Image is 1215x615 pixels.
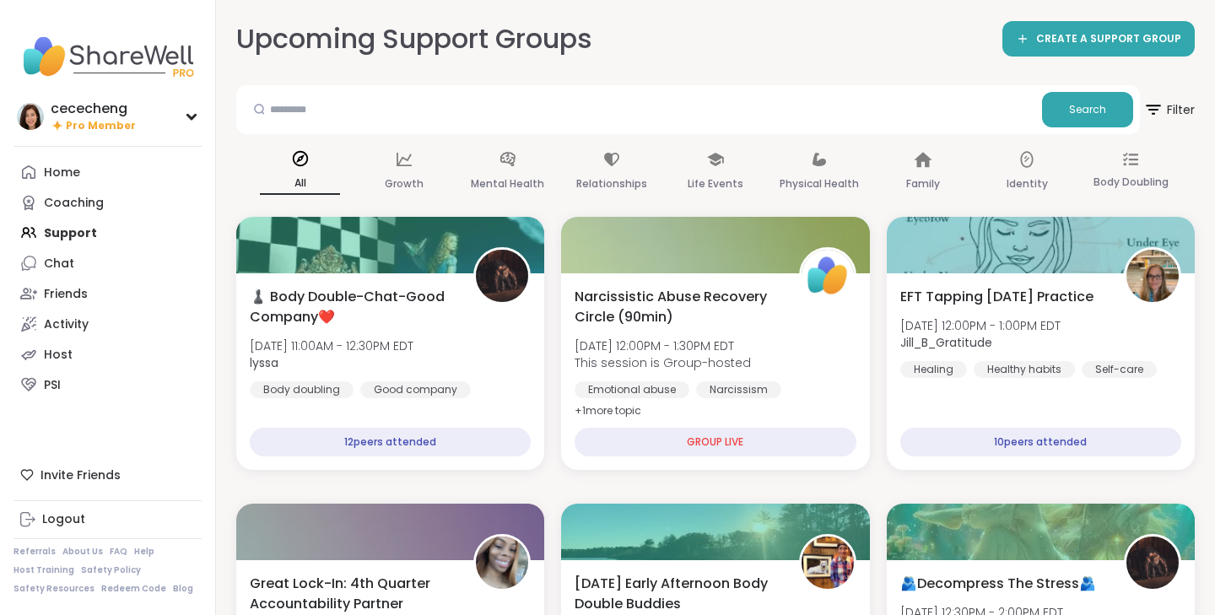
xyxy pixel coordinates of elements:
span: ♟️ Body Double-Chat-Good Company❤️ [250,287,455,327]
div: 10 peers attended [900,428,1181,456]
div: Coaching [44,195,104,212]
a: Chat [13,248,202,278]
span: Great Lock-In: 4th Quarter Accountability Partner [250,574,455,614]
p: All [260,173,340,195]
h2: Upcoming Support Groups [236,20,592,58]
a: Coaching [13,187,202,218]
b: Jill_B_Gratitude [900,334,992,351]
div: Healthy habits [974,361,1075,378]
span: [DATE] 11:00AM - 12:30PM EDT [250,337,413,354]
p: Physical Health [780,174,859,194]
span: Filter [1143,89,1195,130]
img: ShareWell [802,250,854,302]
img: cececheng [17,103,44,130]
button: Filter [1143,85,1195,134]
p: Life Events [688,174,743,194]
img: ShareWell Nav Logo [13,27,202,86]
a: Blog [173,583,193,595]
p: Family [906,174,940,194]
div: Home [44,165,80,181]
span: Search [1069,102,1106,117]
b: lyssa [250,354,278,371]
div: Healing [900,361,967,378]
p: Body Doubling [1093,172,1169,192]
span: [DATE] 12:00PM - 1:00PM EDT [900,317,1061,334]
span: Narcissistic Abuse Recovery Circle (90min) [575,287,780,327]
a: Redeem Code [101,583,166,595]
p: Identity [1007,174,1048,194]
div: Chat [44,256,74,272]
img: AmberWolffWizard [802,537,854,589]
div: PSI [44,377,61,394]
div: Activity [44,316,89,333]
a: CREATE A SUPPORT GROUP [1002,21,1195,57]
div: Friends [44,286,88,303]
div: cececheng [51,100,136,118]
span: EFT Tapping [DATE] Practice [900,287,1093,307]
button: Search [1042,92,1133,127]
a: Referrals [13,546,56,558]
div: Good company [360,381,471,398]
div: Narcissism [696,381,781,398]
a: PSI [13,370,202,400]
img: Jill_B_Gratitude [1126,250,1179,302]
div: Body doubling [250,381,354,398]
div: GROUP LIVE [575,428,856,456]
img: seasonzofapril [476,537,528,589]
a: Activity [13,309,202,339]
span: 🫂Decompress The Stress🫂 [900,574,1096,594]
a: Logout [13,504,202,535]
a: Safety Policy [81,564,141,576]
a: FAQ [110,546,127,558]
span: Pro Member [66,119,136,133]
div: Host [44,347,73,364]
div: Self-care [1082,361,1157,378]
p: Growth [385,174,424,194]
span: This session is Group-hosted [575,354,751,371]
img: lyssa [1126,537,1179,589]
a: About Us [62,546,103,558]
img: lyssa [476,250,528,302]
p: Mental Health [471,174,544,194]
span: [DATE] Early Afternoon Body Double Buddies [575,574,780,614]
span: [DATE] 12:00PM - 1:30PM EDT [575,337,751,354]
div: 12 peers attended [250,428,531,456]
a: Safety Resources [13,583,94,595]
span: CREATE A SUPPORT GROUP [1036,32,1181,46]
p: Relationships [576,174,647,194]
a: Friends [13,278,202,309]
a: Host Training [13,564,74,576]
div: Invite Friends [13,460,202,490]
a: Help [134,546,154,558]
a: Home [13,157,202,187]
a: Host [13,339,202,370]
div: Emotional abuse [575,381,689,398]
div: Logout [42,511,85,528]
